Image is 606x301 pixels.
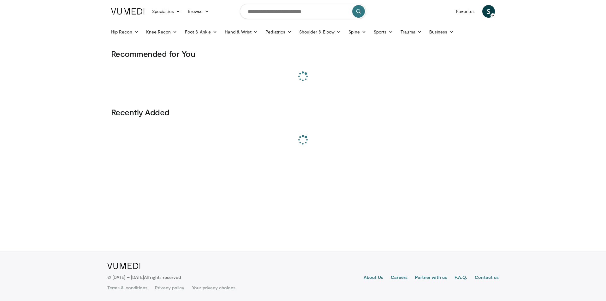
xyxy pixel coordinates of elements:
a: Privacy policy [155,285,184,291]
a: Browse [184,5,213,18]
a: Contact us [475,274,499,282]
a: About Us [364,274,383,282]
a: Pediatrics [262,26,295,38]
p: © [DATE] – [DATE] [107,274,181,280]
a: Knee Recon [142,26,181,38]
h3: Recommended for You [111,49,495,59]
img: VuMedi Logo [107,263,140,269]
a: Careers [391,274,407,282]
a: Shoulder & Elbow [295,26,345,38]
a: Spine [345,26,370,38]
a: S [482,5,495,18]
span: All rights reserved [144,274,181,280]
a: Trauma [397,26,425,38]
img: VuMedi Logo [111,8,145,15]
a: Favorites [452,5,478,18]
a: Foot & Ankle [181,26,221,38]
input: Search topics, interventions [240,4,366,19]
a: Business [425,26,458,38]
a: Partner with us [415,274,447,282]
a: Hip Recon [107,26,142,38]
a: Sports [370,26,397,38]
a: Your privacy choices [192,285,235,291]
a: F.A.Q. [454,274,467,282]
a: Specialties [148,5,184,18]
a: Hand & Wrist [221,26,262,38]
a: Terms & conditions [107,285,147,291]
h3: Recently Added [111,107,495,117]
